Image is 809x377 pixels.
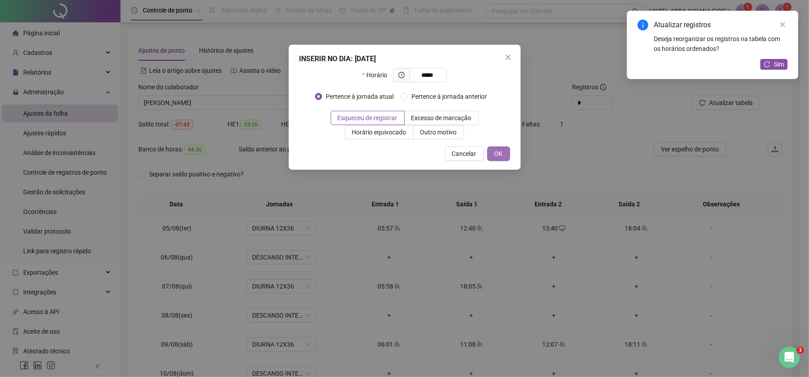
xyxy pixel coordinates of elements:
span: Cancelar [452,149,477,159]
span: Horário equivocado [352,129,407,136]
span: reload [764,61,770,67]
span: OK [494,149,503,159]
span: close [505,54,512,61]
button: Sim [760,59,788,70]
span: Excesso de marcação [411,114,472,121]
iframe: Intercom live chat [779,347,800,368]
span: 1 [797,347,804,354]
span: Pertence à jornada anterior [408,92,490,101]
label: Horário [362,68,393,82]
div: INSERIR NO DIA : [DATE] [299,54,510,64]
a: Close [778,20,788,29]
button: Cancelar [445,147,484,161]
div: Deseja reorganizar os registros na tabela com os horários ordenados? [654,34,788,54]
button: Close [501,50,515,64]
div: Atualizar registros [654,20,788,30]
span: Outro motivo [420,129,457,136]
span: Sim [774,59,784,69]
span: info-circle [638,20,648,30]
span: Esqueceu de registrar [338,114,398,121]
span: Pertence à jornada atual [322,92,397,101]
span: clock-circle [398,72,405,78]
button: OK [487,147,510,161]
span: close [780,21,786,28]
